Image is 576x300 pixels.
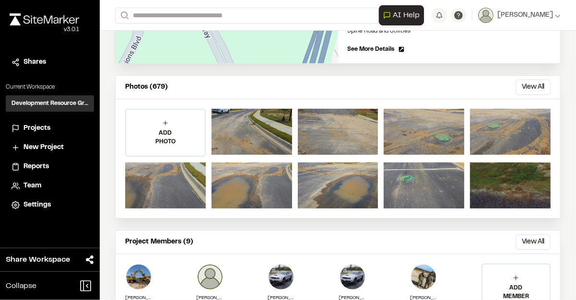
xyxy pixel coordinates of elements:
img: Timothy Clark [268,264,294,290]
img: User [478,8,494,23]
img: Dillon Hackett [410,264,437,290]
button: Search [115,8,132,23]
span: Settings [24,200,51,210]
a: Reports [12,162,88,172]
a: Projects [12,123,88,134]
span: AI Help [393,10,420,21]
button: Open AI Assistant [379,5,424,25]
a: Shares [12,57,88,68]
div: Oh geez...please don't... [10,25,79,34]
a: Team [12,181,88,191]
p: Project Members (9) [125,237,193,247]
span: Team [24,181,41,191]
p: Spine Road and Utilities [348,27,551,35]
img: Ross Edwards [125,264,152,290]
p: Current Workspace [6,83,94,92]
img: Spencer Harrelson [197,264,223,290]
img: Timothy Clark [339,264,366,290]
button: [PERSON_NAME] [478,8,561,23]
button: View All [516,80,551,95]
a: New Project [12,142,88,153]
span: New Project [24,142,64,153]
div: Open AI Assistant [379,5,428,25]
span: Projects [24,123,50,134]
span: [PERSON_NAME] [497,10,553,21]
img: rebrand.png [10,13,79,25]
a: Settings [12,200,88,210]
span: See More Details [348,45,395,54]
p: ADD PHOTO [126,129,205,146]
button: View All [516,234,551,250]
span: Reports [24,162,49,172]
span: Shares [24,57,46,68]
p: Photos (679) [125,82,168,92]
span: Share Workspace [6,254,70,265]
span: Collapse [6,280,36,292]
h3: Development Resource Group [12,99,88,108]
